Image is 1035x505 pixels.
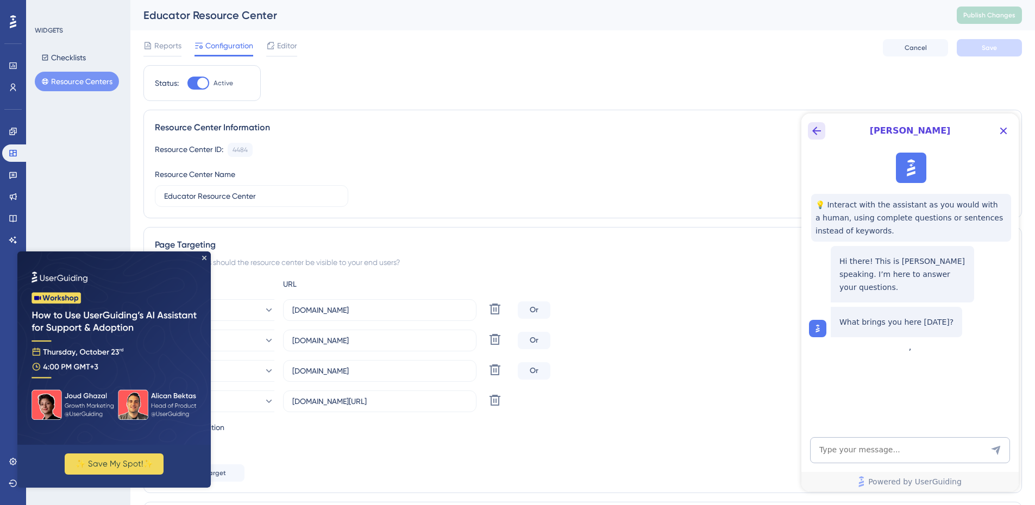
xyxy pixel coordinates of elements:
div: Page Targeting [155,238,1011,251]
span: Cancel [905,43,927,52]
span: Active [214,79,233,87]
input: yourwebsite.com/path [292,304,467,316]
div: Resource Center Information [155,121,1011,134]
button: contains [155,360,274,382]
div: Status: [155,77,179,90]
button: ✨ Save My Spot!✨ [47,202,146,223]
input: yourwebsite.com/path [292,395,467,407]
div: URL [283,277,403,291]
button: contains [155,390,274,412]
div: On which pages should the resource center be visible to your end users? [155,256,1011,269]
span: Reports [154,39,181,52]
div: Or [518,362,550,380]
span: Save [982,43,997,52]
button: Cancel [883,39,948,56]
iframe: UserGuiding AI Assistant [801,113,1019,491]
button: Publish Changes [957,7,1022,24]
input: Type your Resource Center name [164,190,339,202]
button: contains [155,330,274,351]
div: Targeting Condition [155,421,1011,434]
span: Configuration [205,39,253,52]
input: yourwebsite.com/path [292,334,467,346]
div: 4484 [233,146,248,154]
span: Editor [277,39,297,52]
div: Resource Center Name [155,168,235,181]
div: Close Preview [185,4,189,9]
input: yourwebsite.com/path [292,365,467,377]
button: contains [155,299,274,321]
div: Resource Center ID: [155,143,223,157]
div: Or [518,332,550,349]
div: Or [518,301,550,319]
span: Publish Changes [963,11,1015,20]
button: Save [957,39,1022,56]
div: Educator Resource Center [143,8,930,23]
div: Choose A Rule [155,277,274,291]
